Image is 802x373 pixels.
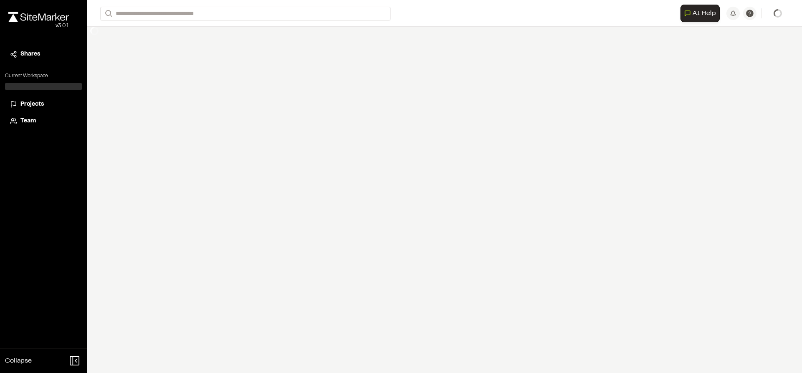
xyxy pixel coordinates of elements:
span: AI Help [693,8,716,18]
button: Search [100,7,115,20]
span: Team [20,117,36,126]
span: Projects [20,100,44,109]
div: Oh geez...please don't... [8,22,69,30]
img: rebrand.png [8,12,69,22]
div: Open AI Assistant [680,5,723,22]
span: Shares [20,50,40,59]
a: Projects [10,100,77,109]
span: Collapse [5,356,32,366]
a: Shares [10,50,77,59]
p: Current Workspace [5,72,82,80]
a: Team [10,117,77,126]
button: Open AI Assistant [680,5,720,22]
